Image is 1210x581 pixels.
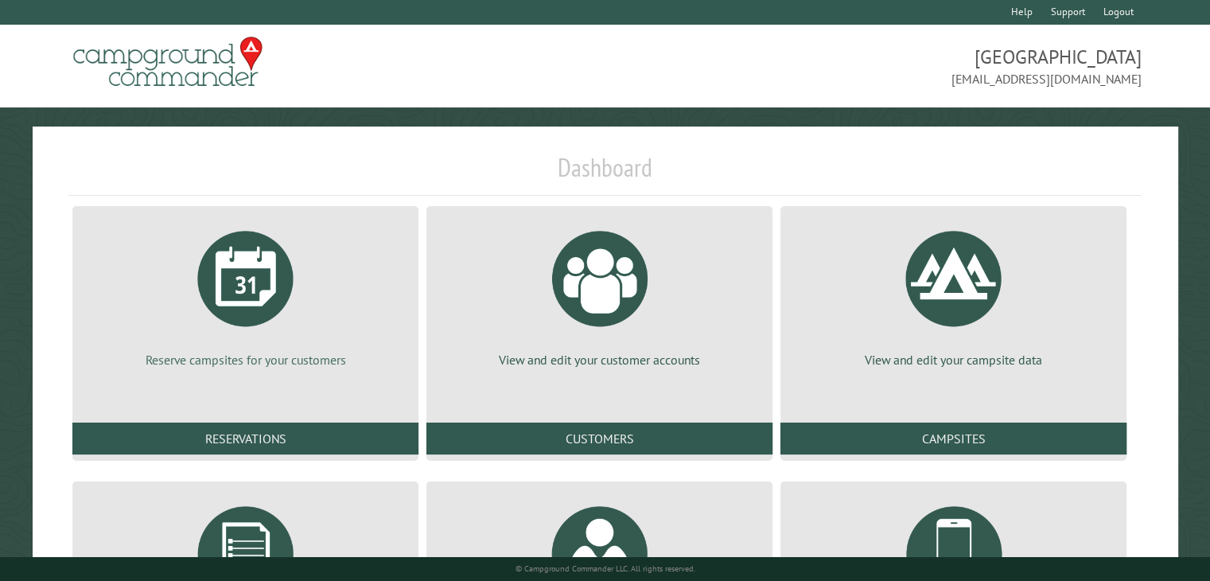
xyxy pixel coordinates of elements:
a: Reserve campsites for your customers [91,219,399,368]
a: View and edit your campsite data [800,219,1107,368]
a: Campsites [780,423,1126,454]
h1: Dashboard [68,152,1142,196]
span: [GEOGRAPHIC_DATA] [EMAIL_ADDRESS][DOMAIN_NAME] [605,44,1142,88]
p: View and edit your customer accounts [445,351,753,368]
small: © Campground Commander LLC. All rights reserved. [516,563,695,574]
a: View and edit your customer accounts [445,219,753,368]
a: Customers [426,423,772,454]
p: Reserve campsites for your customers [91,351,399,368]
p: View and edit your campsite data [800,351,1107,368]
a: Reservations [72,423,418,454]
img: Campground Commander [68,31,267,93]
